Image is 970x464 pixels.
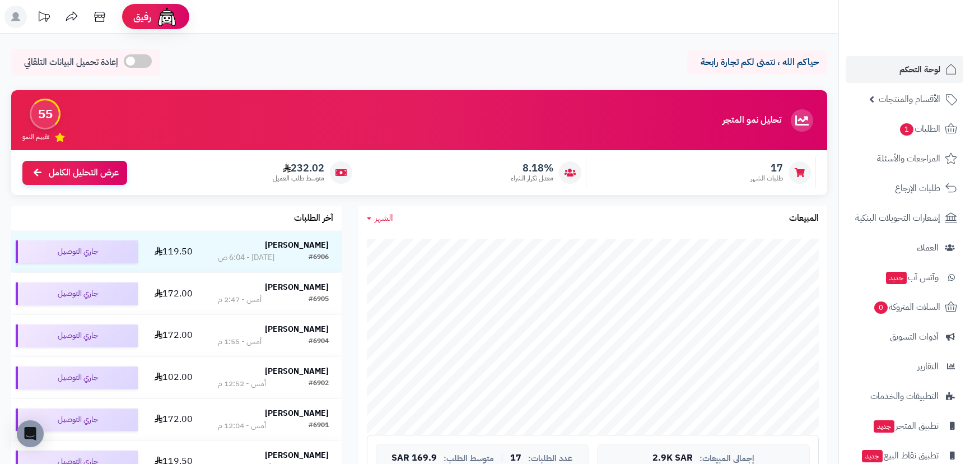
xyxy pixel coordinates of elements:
[133,10,151,24] span: رفيق
[16,366,138,389] div: جاري التوصيل
[917,240,939,256] span: العملاء
[309,378,329,389] div: #6902
[846,412,963,439] a: تطبيق المتجرجديد
[899,62,940,77] span: لوحة التحكم
[846,383,963,410] a: التطبيقات والخدمات
[750,174,783,183] span: طلبات الشهر
[699,454,754,463] span: إجمالي المبيعات:
[367,212,393,225] a: الشهر
[142,231,205,272] td: 119.50
[846,323,963,350] a: أدوات التسويق
[886,272,907,284] span: جديد
[846,115,963,142] a: الطلبات1
[511,162,553,174] span: 8.18%
[722,115,781,126] h3: تحليل نمو المتجر
[846,145,963,172] a: المراجعات والأسئلة
[870,388,939,404] span: التطبيقات والخدمات
[855,210,940,226] span: إشعارات التحويلات البنكية
[142,357,205,398] td: 102.00
[846,56,963,83] a: لوحة التحكم
[30,6,58,31] a: تحديثات المنصة
[265,365,329,377] strong: [PERSON_NAME]
[16,240,138,263] div: جاري التوصيل
[309,294,329,305] div: #6905
[652,453,693,463] span: 2.9K SAR
[885,270,939,285] span: وآتس آب
[444,454,494,463] span: متوسط الطلب:
[375,211,393,225] span: الشهر
[309,336,329,347] div: #6904
[511,174,553,183] span: معدل تكرار الشراء
[218,252,274,263] div: [DATE] - 6:04 ص
[917,359,939,374] span: التقارير
[273,174,324,183] span: متوسط طلب العميل
[899,121,940,137] span: الطلبات
[501,454,503,462] span: |
[895,180,940,196] span: طلبات الإرجاع
[142,273,205,314] td: 172.00
[22,132,49,142] span: تقييم النمو
[17,420,44,447] div: Open Intercom Messenger
[877,151,940,166] span: المراجعات والأسئلة
[22,161,127,185] a: عرض التحليل الكامل
[874,301,888,314] span: 0
[142,399,205,440] td: 172.00
[528,454,572,463] span: عدد الطلبات:
[16,324,138,347] div: جاري التوصيل
[156,6,178,28] img: ai-face.png
[391,453,437,463] span: 169.9 SAR
[265,407,329,419] strong: [PERSON_NAME]
[890,329,939,345] span: أدوات التسويق
[218,336,262,347] div: أمس - 1:55 م
[874,420,894,433] span: جديد
[309,420,329,431] div: #6901
[49,166,119,179] span: عرض التحليل الكامل
[218,378,266,389] div: أمس - 12:52 م
[309,252,329,263] div: #6906
[862,450,883,462] span: جديد
[750,162,783,174] span: 17
[846,353,963,380] a: التقارير
[265,281,329,293] strong: [PERSON_NAME]
[265,323,329,335] strong: [PERSON_NAME]
[696,56,819,69] p: حياكم الله ، نتمنى لكم تجارة رابحة
[846,205,963,231] a: إشعارات التحويلات البنكية
[218,420,266,431] div: أمس - 12:04 م
[142,315,205,356] td: 172.00
[879,91,940,107] span: الأقسام والمنتجات
[16,282,138,305] div: جاري التوصيل
[789,214,819,224] h3: المبيعات
[24,56,118,69] span: إعادة تحميل البيانات التلقائي
[861,448,939,463] span: تطبيق نقاط البيع
[273,162,324,174] span: 232.02
[894,31,959,55] img: logo-2.png
[16,409,138,431] div: جاري التوصيل
[846,234,963,261] a: العملاء
[510,453,521,463] span: 17
[265,449,329,461] strong: [PERSON_NAME]
[846,175,963,202] a: طلبات الإرجاع
[846,264,963,291] a: وآتس آبجديد
[873,418,939,434] span: تطبيق المتجر
[265,239,329,251] strong: [PERSON_NAME]
[846,294,963,321] a: السلات المتروكة0
[873,299,940,315] span: السلات المتروكة
[294,214,333,224] h3: آخر الطلبات
[218,294,262,305] div: أمس - 2:47 م
[900,123,913,136] span: 1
